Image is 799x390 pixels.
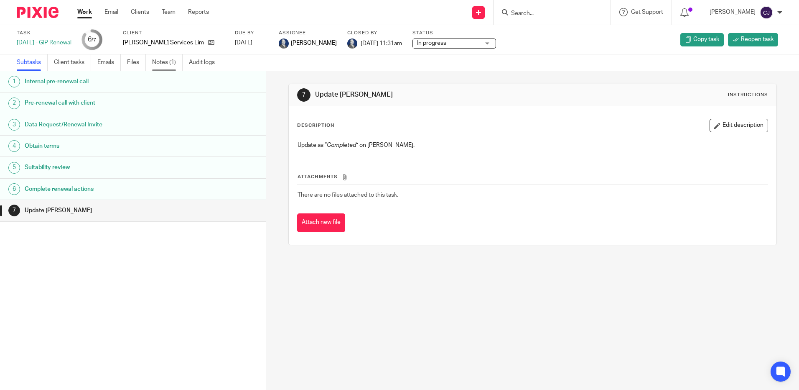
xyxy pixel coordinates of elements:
div: Instructions [728,92,768,98]
h1: Update [PERSON_NAME] [25,204,180,217]
input: Search [510,10,585,18]
p: [PERSON_NAME] Services Limited [123,38,204,47]
div: 1 [8,76,20,87]
div: 6 [88,35,96,44]
a: Subtasks [17,54,48,71]
h1: Internal pre-renewal call [25,75,180,88]
div: 3 [8,119,20,131]
div: 2 [8,97,20,109]
div: 7 [8,205,20,216]
label: Closed by [347,30,402,36]
span: Reopen task [741,35,774,44]
a: Emails [97,54,121,71]
span: Attachments [298,174,338,179]
img: Aimi%20-%20Dark%20Blue%20Background.jpg [279,38,289,49]
label: Status [412,30,496,36]
a: Reports [188,8,209,16]
img: Aimi%20-%20Dark%20Blue%20Background.jpg [347,38,357,49]
p: Description [297,122,334,129]
h1: Update [PERSON_NAME] [315,90,550,99]
span: [DATE] 11:31am [361,40,402,46]
h1: Pre-renewal call with client [25,97,180,109]
div: 7 [297,88,310,102]
a: Work [77,8,92,16]
span: There are no files attached to this task. [298,192,398,198]
button: Attach new file [297,213,345,232]
h1: Complete renewal actions [25,183,180,195]
a: Client tasks [54,54,91,71]
small: /7 [92,38,96,42]
span: In progress [417,40,446,46]
a: Notes (1) [152,54,183,71]
div: [DATE] [235,38,268,47]
h1: Data Request/Renewal Invite [25,118,180,131]
a: Email [104,8,118,16]
a: Clients [131,8,149,16]
span: [PERSON_NAME] [291,39,337,47]
div: 5 [8,162,20,174]
a: Reopen task [728,33,778,46]
div: 6 [8,183,20,195]
p: [PERSON_NAME] [710,8,756,16]
a: Team [162,8,176,16]
p: Update as “ ” on [PERSON_NAME]. [298,141,767,149]
span: Copy task [693,35,719,44]
img: svg%3E [760,6,773,19]
div: 4 [8,140,20,152]
a: Copy task [680,33,724,46]
div: [DATE] - GIP Renewal [17,38,71,47]
em: Completed [327,142,356,148]
label: Assignee [279,30,337,36]
h1: Suitability review [25,161,180,174]
a: Files [127,54,146,71]
label: Due by [235,30,268,36]
img: Pixie [17,7,59,18]
h1: Obtain terms [25,140,180,152]
label: Client [123,30,224,36]
span: Get Support [631,9,663,15]
a: Audit logs [189,54,221,71]
button: Edit description [710,119,768,132]
label: Task [17,30,71,36]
